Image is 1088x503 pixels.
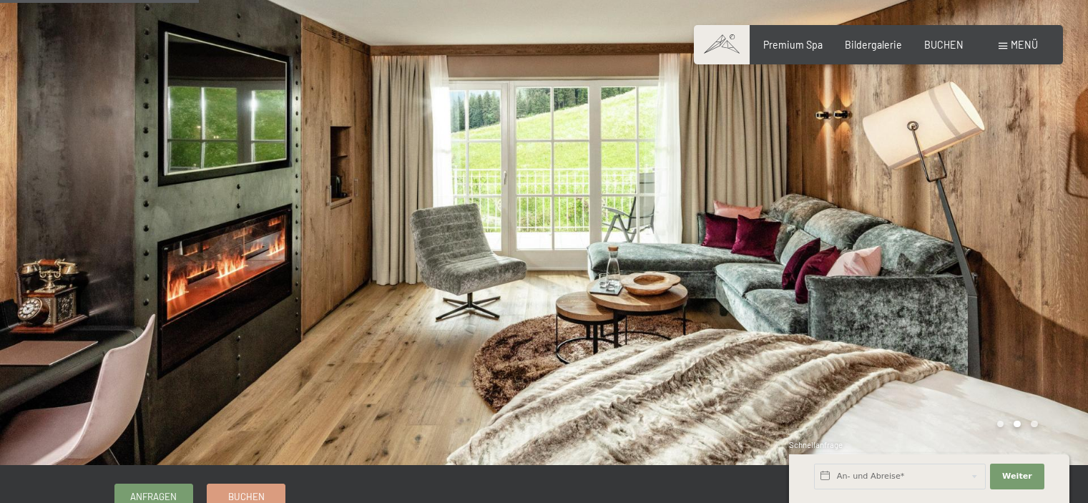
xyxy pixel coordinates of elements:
a: Premium Spa [763,39,823,51]
span: Buchen [228,490,265,503]
a: BUCHEN [924,39,964,51]
span: Menü [1011,39,1038,51]
span: Anfragen [130,490,177,503]
a: Bildergalerie [845,39,902,51]
span: Schnellanfrage [789,440,843,449]
span: Weiter [1002,471,1032,482]
button: Weiter [990,464,1044,489]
